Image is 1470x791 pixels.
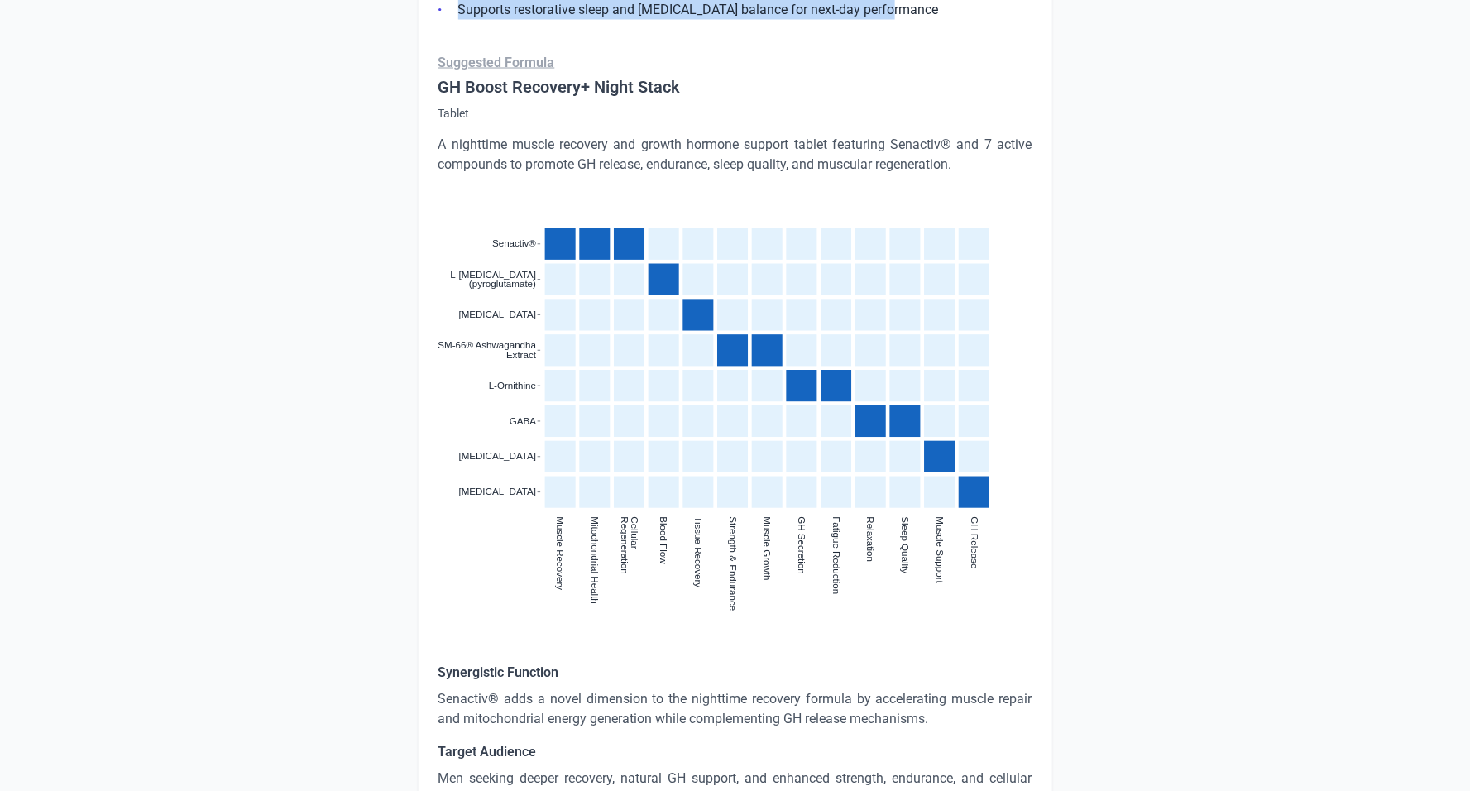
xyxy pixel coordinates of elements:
p: A nighttime muscle recovery and growth hormone support tablet featuring Senactiv® and 7 active co... [438,136,1032,175]
tspan: Regeneration [620,517,630,575]
text: Muscle Recovery [555,517,565,591]
tspan: KSM-66® Ashwagandha [431,341,536,351]
text: Strength & Endurance [728,517,738,611]
text: Senactiv® [492,239,536,249]
h5: Target Audience [438,743,1032,763]
h5: Synergistic Function [438,664,1032,683]
tspan: L-[MEDICAL_DATA] [450,271,536,280]
text: Mitochondrial Health [590,517,600,605]
text: L-Ornithine [488,381,535,391]
tspan: (pyroglutamate) [469,280,536,290]
tspan: Extract [506,351,537,361]
text: GH Release [969,517,979,569]
h4: GH Boost Recovery+ Night Stack [438,76,1032,99]
text: GABA [509,417,535,427]
text: Muscle Growth [762,517,772,581]
text: Relaxation [865,517,875,563]
text: [MEDICAL_DATA] [458,487,536,497]
text: Fatigue Reduction [831,517,841,595]
p: Tablet [438,106,1032,122]
text: Muscle Support [935,517,945,584]
p: Suggested Formula [438,53,1032,73]
text: Blood Flow [658,517,668,565]
g: y-axis tick [537,245,539,493]
g: y-axis tick label [431,239,536,497]
text: Sleep Quality [900,517,910,574]
g: cell [544,229,989,509]
tspan: Cellular [629,517,639,549]
g: x-axis tick label [555,517,979,611]
text: [MEDICAL_DATA] [458,310,536,320]
text: [MEDICAL_DATA] [458,453,536,463]
p: Senactiv® adds a novel dimension to the nighttime recovery formula by accelerating muscle repair ... [438,690,1032,730]
text: Tissue Recovery [693,517,703,588]
text: GH Secretion [797,517,807,575]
